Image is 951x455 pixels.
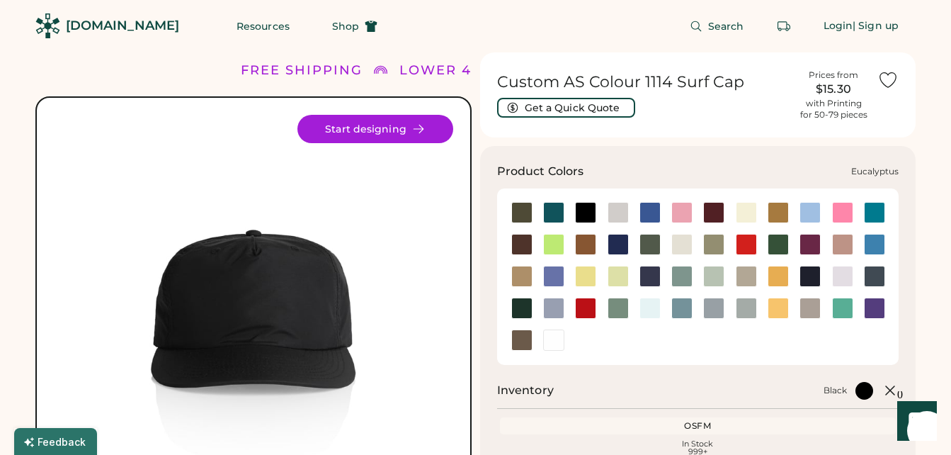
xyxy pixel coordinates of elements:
[800,98,867,120] div: with Printing for 50-79 pieces
[809,69,858,81] div: Prices from
[497,98,635,118] button: Get a Quick Quote
[297,115,453,143] button: Start designing
[332,21,359,31] span: Shop
[220,12,307,40] button: Resources
[497,163,584,180] h3: Product Colors
[824,385,847,396] div: Black
[884,391,945,452] iframe: Front Chat
[35,13,60,38] img: Rendered Logo - Screens
[798,81,869,98] div: $15.30
[497,72,790,92] h1: Custom AS Colour 1114 Surf Cap
[770,12,798,40] button: Retrieve an order
[853,19,899,33] div: | Sign up
[673,12,761,40] button: Search
[399,61,542,80] div: LOWER 48 STATES
[824,19,853,33] div: Login
[503,420,894,432] div: OSFM
[708,21,744,31] span: Search
[851,166,899,177] div: Eucalyptus
[315,12,394,40] button: Shop
[497,382,554,399] h2: Inventory
[66,17,179,35] div: [DOMAIN_NAME]
[241,61,363,80] div: FREE SHIPPING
